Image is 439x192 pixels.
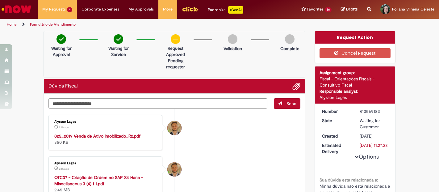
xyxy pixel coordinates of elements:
[360,108,388,114] div: R13569183
[292,82,300,90] button: Add attachments
[280,45,299,52] p: Complete
[286,101,296,106] span: Send
[317,117,355,124] dt: State
[30,22,76,27] a: Formulário de Atendimento
[48,98,267,109] textarea: Type your message here...
[307,6,324,12] span: Favorites
[392,6,434,12] span: Poliana Vilhena Celeste
[54,120,157,124] div: Alysson Lages
[317,108,355,114] dt: Number
[128,6,154,12] span: My Approvals
[285,34,295,44] img: img-circle-grey.png
[360,133,373,139] span: [DATE]
[274,98,300,109] button: Send
[5,19,288,30] ul: Page breadcrumbs
[59,126,69,129] time: 29/09/2025 09:53:31
[59,126,69,129] span: 22h ago
[315,31,395,44] div: Request Action
[48,83,78,89] h2: Dúvida Fiscal Ticket history
[42,6,66,12] span: My Requests
[341,6,358,12] a: Drafts
[59,167,69,171] span: 22h ago
[1,3,32,15] img: ServiceNow
[54,161,157,165] div: Alysson Lages
[317,133,355,139] dt: Created
[320,94,391,100] div: Alysson Lages
[317,142,355,155] dt: Estimated Delivery
[320,76,391,88] div: Fiscal - Orientações Fiscais - Consultivo Fiscal
[161,45,190,58] p: Request Approved
[82,6,119,12] span: Corporate Expenses
[320,88,391,94] div: Responsible analyst:
[56,34,66,44] img: check-circle-green.png
[167,162,182,177] div: Alysson Lages
[46,45,76,58] p: Waiting for Approval
[360,142,388,148] div: [DATE] 11:27:23
[59,167,69,171] time: 29/09/2025 09:53:24
[114,34,123,44] img: check-circle-green.png
[7,22,17,27] a: Home
[224,45,242,52] p: Validation
[171,34,180,44] img: circle-minus.png
[103,45,133,58] p: Waiting for Service
[182,4,199,14] img: click_logo_yellow_360x200.png
[320,177,378,183] b: Sua dúvida esta relacionada a:
[360,133,388,139] div: 26/09/2025 08:46:43
[167,121,182,135] div: Alysson Lages
[208,6,243,14] div: Padroniza
[54,133,157,145] div: 350 KB
[346,6,358,12] span: Drafts
[161,58,190,70] p: Pending requester
[320,70,391,76] div: Assignment group:
[67,7,72,12] span: 4
[228,6,243,14] p: +GenAi
[54,175,143,186] a: OTC37 - Criação de Ordem no SAP S4 Hana - Miscellaneous 3 (4) 1 1.pdf
[325,7,332,12] span: 26
[54,133,140,139] a: 025_2019 Venda de Ativo Imobilizado_R2.pdf
[228,34,237,44] img: img-circle-grey.png
[163,6,173,12] span: More
[360,133,373,139] time: 26/09/2025 08:46:43
[320,48,391,58] button: Cancel Request
[360,117,388,130] div: Waiting for Customer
